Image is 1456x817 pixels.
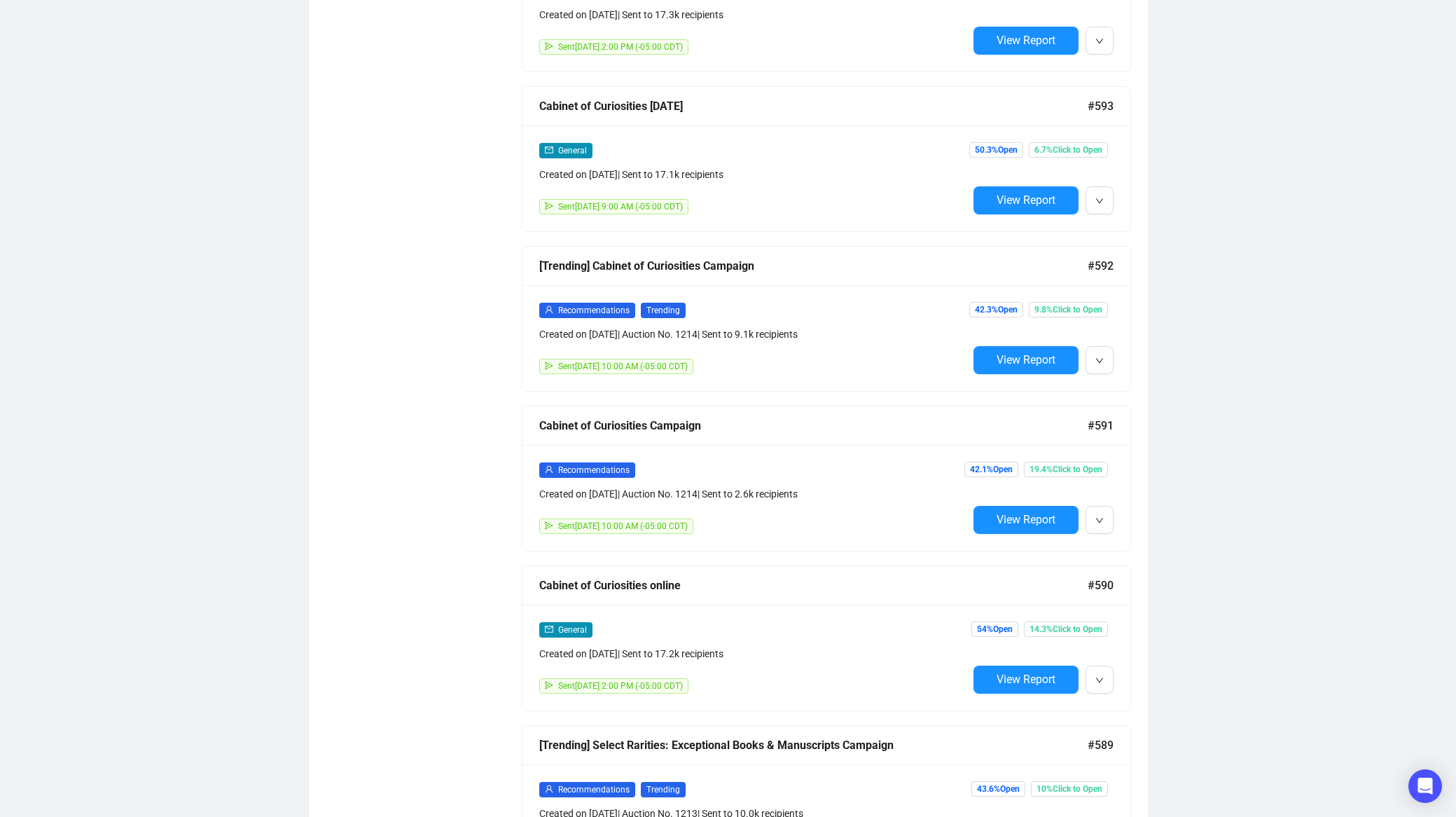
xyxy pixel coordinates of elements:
[539,97,1088,115] div: Cabinet of Curiosities [DATE]
[971,622,1018,637] span: 54% Open
[997,513,1055,526] span: View Report
[1024,622,1108,637] span: 14.3% Click to Open
[545,42,553,50] span: send
[558,521,688,531] span: Sent [DATE] 10:00 AM (-05:00 CDT)
[539,257,1088,275] div: [Trending] Cabinet of Curiosities Campaign
[971,781,1025,797] span: 43.6% Open
[539,736,1088,754] div: [Trending] Select Rarities: Exceptional Books & Manuscripts Campaign
[1029,142,1108,158] span: 6.7% Click to Open
[1095,676,1104,685] span: down
[522,246,1131,392] a: [Trending] Cabinet of Curiosities Campaign#592userRecommendationsTrendingCreated on [DATE]| Aucti...
[1408,769,1442,803] div: Open Intercom Messenger
[545,362,553,370] span: send
[969,142,1023,158] span: 50.3% Open
[558,625,587,635] span: General
[973,186,1079,214] button: View Report
[1088,97,1114,115] span: #593
[973,27,1079,55] button: View Report
[545,305,553,314] span: user
[522,86,1131,232] a: Cabinet of Curiosities [DATE]#593mailGeneralCreated on [DATE]| Sent to 17.1k recipientssendSent[D...
[522,406,1131,551] a: Cabinet of Curiosities Campaign#591userRecommendationsCreated on [DATE]| Auction No. 1214| Sent t...
[997,193,1055,207] span: View Report
[558,465,630,475] span: Recommendations
[641,303,686,318] span: Trending
[1029,302,1108,317] span: 9.8% Click to Open
[1088,577,1114,594] span: #590
[545,625,553,633] span: mail
[545,202,553,210] span: send
[545,146,553,154] span: mail
[539,417,1088,434] div: Cabinet of Curiosities Campaign
[973,346,1079,374] button: View Report
[558,681,683,691] span: Sent [DATE] 2:00 PM (-05:00 CDT)
[539,167,968,182] div: Created on [DATE] | Sent to 17.1k recipients
[997,34,1055,47] span: View Report
[1088,257,1114,275] span: #592
[558,42,683,52] span: Sent [DATE] 2:00 PM (-05:00 CDT)
[545,681,553,689] span: send
[1095,516,1104,525] span: down
[558,362,688,371] span: Sent [DATE] 10:00 AM (-05:00 CDT)
[539,7,968,22] div: Created on [DATE] | Sent to 17.3k recipients
[558,146,587,156] span: General
[558,202,683,212] span: Sent [DATE] 9:00 AM (-05:00 CDT)
[1088,417,1114,434] span: #591
[558,785,630,795] span: Recommendations
[545,521,553,530] span: send
[641,782,686,797] span: Trending
[1088,736,1114,754] span: #589
[539,327,968,342] div: Created on [DATE] | Auction No. 1214 | Sent to 9.1k recipients
[1095,197,1104,205] span: down
[539,486,968,502] div: Created on [DATE] | Auction No. 1214 | Sent to 2.6k recipients
[1024,462,1108,477] span: 19.4% Click to Open
[558,305,630,315] span: Recommendations
[1031,781,1108,797] span: 10% Click to Open
[973,666,1079,694] button: View Report
[545,785,553,793] span: user
[539,646,968,661] div: Created on [DATE] | Sent to 17.2k recipients
[964,462,1018,477] span: 42.1% Open
[997,673,1055,686] span: View Report
[522,565,1131,711] a: Cabinet of Curiosities online#590mailGeneralCreated on [DATE]| Sent to 17.2k recipientssendSent[D...
[539,577,1088,594] div: Cabinet of Curiosities online
[1095,37,1104,46] span: down
[973,506,1079,534] button: View Report
[545,465,553,474] span: user
[969,302,1023,317] span: 42.3% Open
[997,353,1055,366] span: View Report
[1095,357,1104,365] span: down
